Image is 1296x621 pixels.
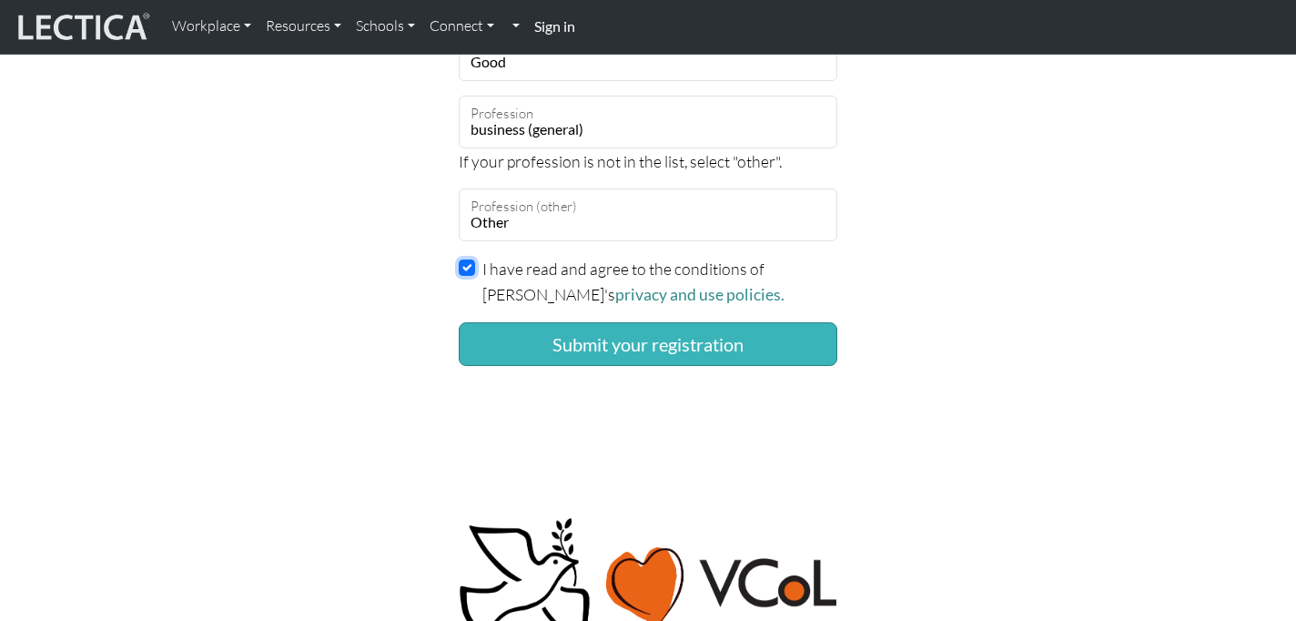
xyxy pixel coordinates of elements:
a: Schools [349,7,422,46]
img: lecticalive [14,10,150,45]
input: Profession (other) [459,188,837,241]
span: If your profession is not in the list, select "other". [459,151,782,171]
a: Resources [258,7,349,46]
strong: Sign in [534,17,575,35]
a: privacy and use policies. [615,285,785,304]
a: Connect [422,7,501,46]
a: Sign in [527,7,582,46]
label: I have read and agree to the conditions of [PERSON_NAME]'s [482,256,837,308]
a: Workplace [165,7,258,46]
button: Submit your registration [459,322,837,366]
